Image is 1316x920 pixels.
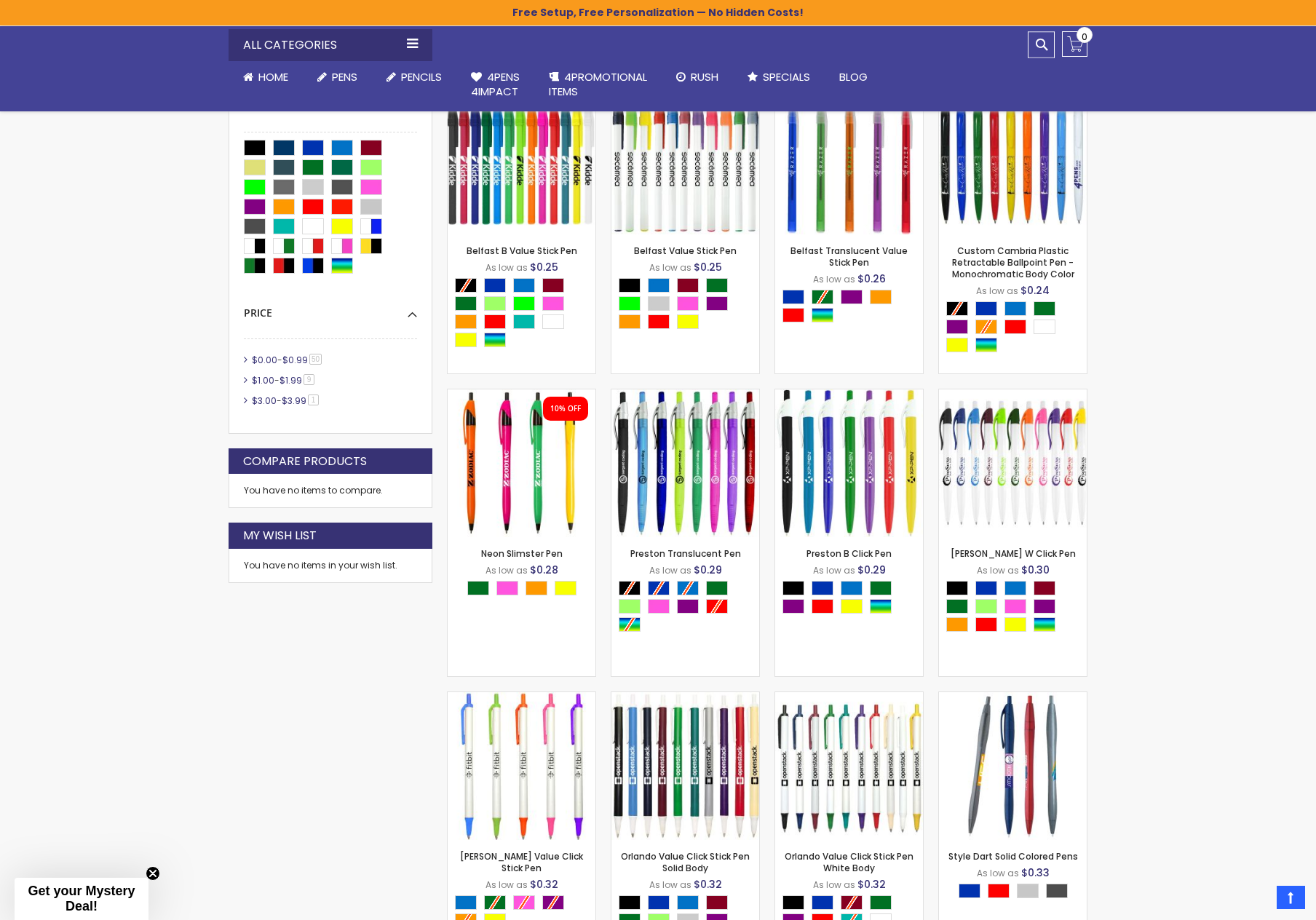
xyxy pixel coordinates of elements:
div: Assorted [484,333,506,347]
span: $0.29 [694,563,722,577]
div: Blue [959,884,980,898]
div: Blue [812,581,833,595]
div: Blue Light [648,278,670,293]
div: Red [988,884,1010,898]
a: $3.00-$3.991 [248,394,324,407]
div: Red [648,314,670,329]
a: Style Dart Solid Colored Pens [948,850,1078,862]
div: Select A Color [959,884,1075,902]
div: Pink [542,296,564,311]
a: 4Pens4impact [456,61,534,108]
a: Neon Slimster Pen [448,389,595,401]
a: Preston B Click Pen [775,389,923,401]
img: Preston W Click Pen [939,389,1087,537]
div: Pink [496,581,518,595]
div: Green [870,581,892,595]
a: [PERSON_NAME] Value Click Stick Pen [460,850,583,874]
a: Preston Translucent Pen [611,389,759,401]
span: As low as [485,261,528,274]
div: You have no items to compare. [229,474,432,508]
img: Custom Cambria Plastic Retractable Ballpoint Pen - Monochromatic Body Color [939,87,1087,234]
img: Belfast Translucent Value Stick Pen [775,87,923,234]
div: Black [946,581,968,595]
a: Orlando Value Click Stick Pen White Body [785,850,913,874]
div: Green [706,278,728,293]
div: All Categories [229,29,432,61]
a: Orlando Value Click Stick Pen White Body [775,691,923,704]
span: 50 [309,354,322,365]
span: As low as [649,564,691,576]
div: Lime Green [513,296,535,311]
div: Select A Color [946,301,1087,356]
div: Select A Color [619,278,759,333]
div: Blue [812,895,833,910]
div: Purple [946,320,968,334]
div: Green Light [975,599,997,614]
div: Silver [1017,884,1039,898]
span: As low as [485,879,528,891]
div: Assorted [870,599,892,614]
span: 4Pens 4impact [471,69,520,99]
div: Purple [706,296,728,311]
span: $0.00 [252,354,277,366]
div: Yellow [455,333,477,347]
div: You have no items in your wish list. [244,560,417,571]
div: 10% OFF [550,404,581,414]
div: Blue [975,581,997,595]
span: $0.32 [530,877,558,892]
div: Yellow [946,338,968,352]
a: Preston W Click Pen [939,389,1087,401]
div: Select A Color [619,581,759,635]
div: Blue [484,278,506,293]
img: Preston Translucent Pen [611,389,759,537]
span: 9 [304,374,314,385]
div: Teal [513,314,535,329]
a: 4PROMOTIONALITEMS [534,61,662,108]
div: Blue Light [455,895,477,910]
div: Green [946,599,968,614]
strong: Compare Products [243,453,367,469]
a: Belfast Translucent Value Stick Pen [790,245,908,269]
div: Blue Light [1004,581,1026,595]
div: Red [812,599,833,614]
div: Select A Color [946,581,1087,635]
div: Blue [782,290,804,304]
div: Red [975,617,997,632]
span: $0.24 [1020,283,1050,298]
span: $0.99 [282,354,308,366]
div: Black [782,895,804,910]
span: As low as [485,564,528,576]
div: Blue Light [841,581,863,595]
div: Select A Color [455,278,595,351]
div: Purple [841,290,863,304]
span: $0.33 [1021,865,1050,880]
a: Pens [303,61,372,93]
span: $1.99 [280,374,302,386]
span: $0.32 [857,877,886,892]
div: Green [467,581,489,595]
div: Blue Light [1004,301,1026,316]
img: Orlando Value Click Stick Pen Solid Body [611,692,759,840]
a: Belfast B Value Stick Pen [467,245,577,257]
div: Burgundy [542,278,564,293]
div: Red [782,308,804,322]
span: Specials [763,69,810,84]
div: Red [1004,320,1026,334]
div: Yellow [555,581,576,595]
span: 4PROMOTIONAL ITEMS [549,69,647,99]
div: Assorted [1034,617,1055,632]
div: Orange [455,314,477,329]
a: Home [229,61,303,93]
div: Blue Light [513,278,535,293]
span: Home [258,69,288,84]
img: Belfast B Value Stick Pen [448,87,595,234]
img: Orlando Bright Value Click Stick Pen [448,692,595,840]
div: Orange [619,314,641,329]
a: 0 [1062,31,1087,57]
div: Assorted [975,338,997,352]
span: $0.30 [1021,563,1050,577]
span: As low as [649,879,691,891]
a: [PERSON_NAME] W Click Pen [951,547,1076,560]
div: Orange [526,581,547,595]
img: Style Dart Solid Colored Pens [939,692,1087,840]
